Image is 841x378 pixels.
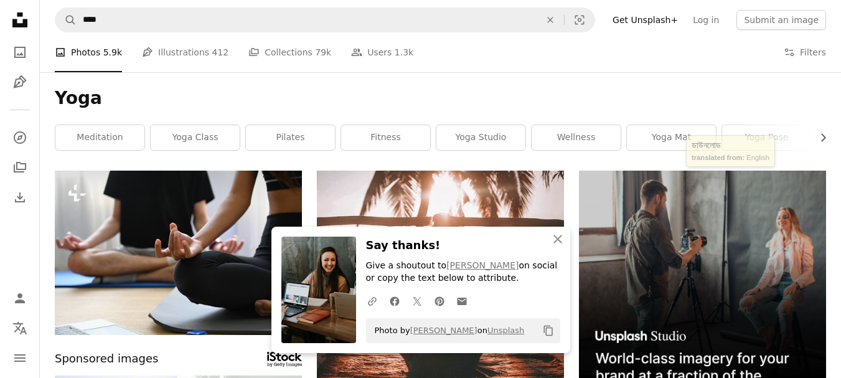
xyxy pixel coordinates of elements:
a: Share on Twitter [406,288,428,313]
a: Log in / Sign up [7,286,32,311]
span: 79k [315,45,331,59]
button: Search Unsplash [55,8,77,32]
span: Sponsored images [55,350,158,368]
button: Menu [7,346,32,371]
span: Photo by on [369,321,525,341]
span: 412 [212,45,229,59]
p: Give a shoutout to on social or copy the text below to attribute. [366,260,560,285]
form: Find visuals sitewide [55,7,595,32]
a: Share on Pinterest [428,288,451,313]
span: 1.3k [395,45,413,59]
button: Copy to clipboard [538,320,559,341]
a: [PERSON_NAME] [410,326,477,335]
a: Get Unsplash+ [605,10,685,30]
a: Users 1.3k [351,32,413,72]
a: fitness [341,125,430,150]
a: Illustrations [7,70,32,95]
a: Collections [7,155,32,180]
a: Peaceful young couple practicing yoga in lotus pose in living room. [55,247,302,258]
button: Language [7,316,32,341]
a: Download History [7,185,32,210]
a: yoga pose [722,125,811,150]
a: Share over email [451,288,473,313]
a: yoga mat [627,125,716,150]
button: Clear [537,8,564,32]
h1: Yoga [55,87,826,110]
button: scroll list to the right [812,125,826,150]
a: wellness [532,125,621,150]
a: Collections 79k [248,32,331,72]
button: Filters [784,32,826,72]
a: Share on Facebook [383,288,406,313]
img: Peaceful young couple practicing yoga in lotus pose in living room. [55,171,302,335]
button: Submit an image [736,10,826,30]
a: Explore [7,125,32,150]
a: meditation [55,125,144,150]
h3: Say thanks! [366,237,560,255]
a: [PERSON_NAME] [446,260,519,270]
a: Photos [7,40,32,65]
button: Visual search [565,8,594,32]
a: Log in [685,10,726,30]
a: yoga studio [436,125,525,150]
a: pilates [246,125,335,150]
a: Unsplash [487,326,524,335]
a: Illustrations 412 [142,32,228,72]
a: yoga class [151,125,240,150]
